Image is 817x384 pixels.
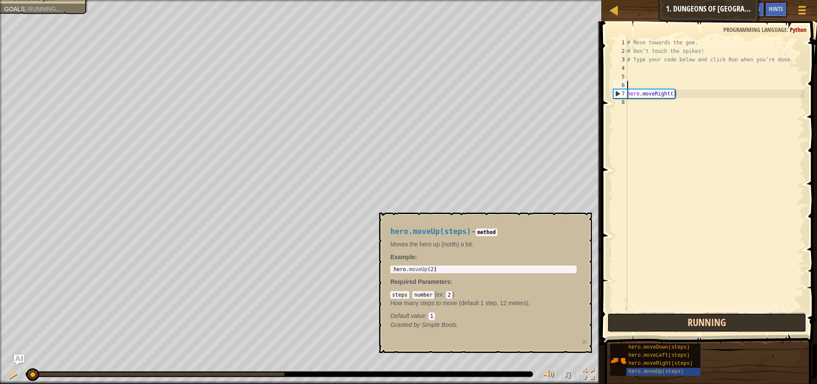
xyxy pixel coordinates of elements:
[582,337,587,346] button: ×
[628,344,690,350] span: hero.moveDown(steps)
[436,291,443,298] span: ex
[540,367,557,384] button: Adjust volume
[476,228,497,236] code: method
[613,47,627,55] div: 2
[390,227,471,236] span: hero.moveUp(steps)
[4,6,25,12] span: Goals
[628,369,684,375] span: hero.moveUp(steps)
[613,81,627,90] div: 6
[614,90,627,98] div: 7
[446,291,452,299] code: 2
[390,278,450,285] span: Required Parameters
[723,26,787,34] span: Programming language
[390,291,409,299] code: steps
[742,2,765,17] button: Ask AI
[787,26,790,34] span: :
[390,228,577,236] h4: -
[4,367,21,384] button: Ctrl + P: Pause
[580,367,597,384] button: Toggle fullscreen
[14,355,24,365] button: Ask AI
[613,98,627,107] div: 8
[412,291,434,299] code: number
[746,5,760,13] span: Ask AI
[390,254,415,260] span: Example
[390,321,421,328] span: Granted by
[562,367,576,384] button: ♫
[613,64,627,72] div: 4
[563,368,572,381] span: ♫
[443,291,446,298] span: :
[450,278,452,285] span: :
[390,299,577,307] p: How many steps to move (default 1 step, 12 meters).
[390,254,417,260] strong: :
[769,5,783,13] span: Hints
[425,312,428,319] span: :
[409,291,413,298] span: :
[390,240,577,248] p: Moves the hero up (north) a bit.
[613,72,627,81] div: 5
[28,6,61,12] span: Running...
[791,2,813,22] button: Show game menu
[613,55,627,64] div: 3
[428,312,435,320] code: 1
[610,352,626,369] img: portrait.png
[790,26,806,34] span: Python
[390,321,458,328] em: Simple Boots.
[628,352,690,358] span: hero.moveLeft(steps)
[613,38,627,47] div: 1
[390,290,577,320] div: ( )
[25,6,28,12] span: :
[607,313,806,332] button: Running
[390,312,425,319] span: Default value
[628,361,693,367] span: hero.moveRight(steps)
